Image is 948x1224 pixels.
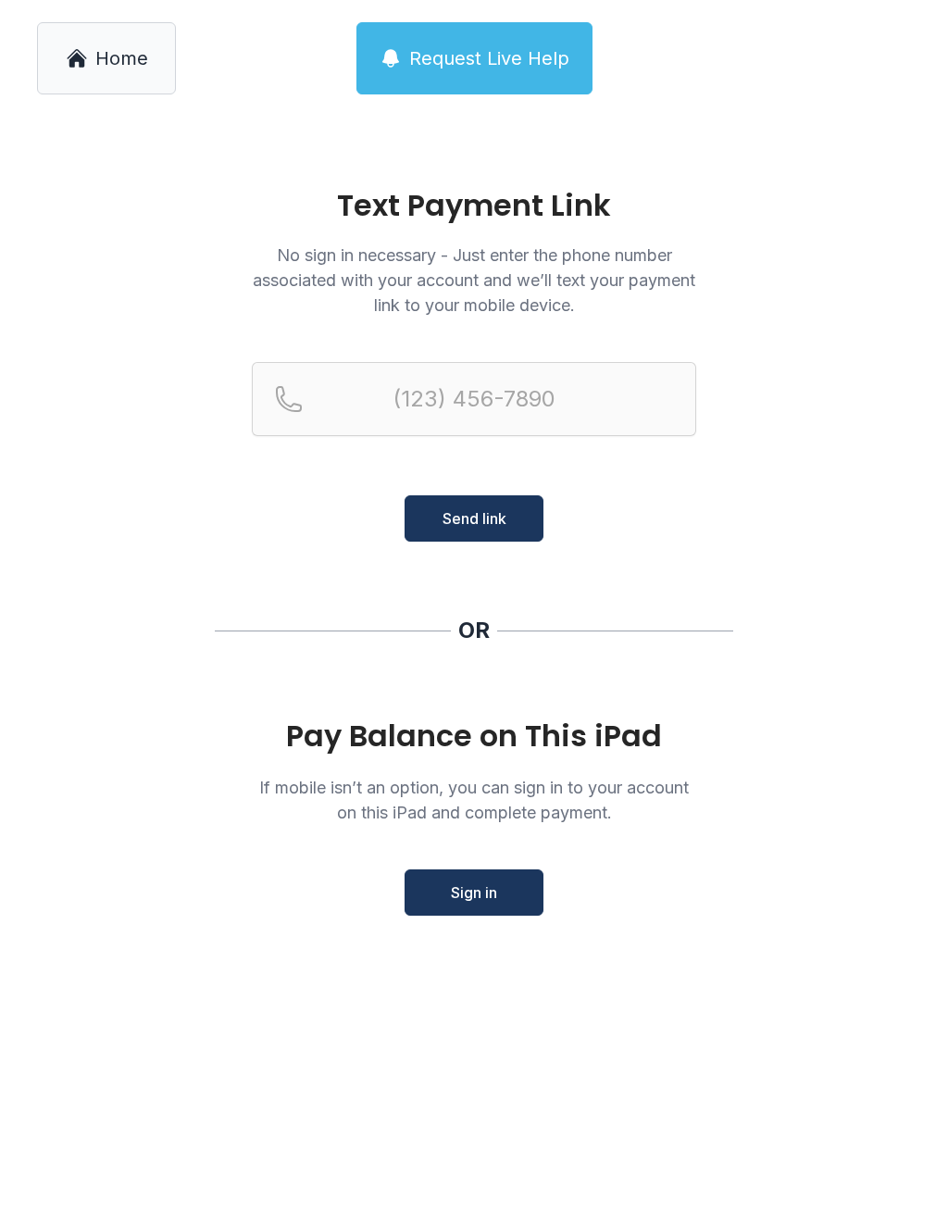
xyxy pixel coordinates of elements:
span: Sign in [451,881,497,904]
div: OR [458,616,490,645]
span: Request Live Help [409,45,569,71]
input: Reservation phone number [252,362,696,436]
p: No sign in necessary - Just enter the phone number associated with your account and we’ll text yo... [252,243,696,318]
span: Send link [443,507,506,530]
p: If mobile isn’t an option, you can sign in to your account on this iPad and complete payment. [252,775,696,825]
h1: Text Payment Link [252,191,696,220]
div: Pay Balance on This iPad [252,719,696,753]
span: Home [95,45,148,71]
